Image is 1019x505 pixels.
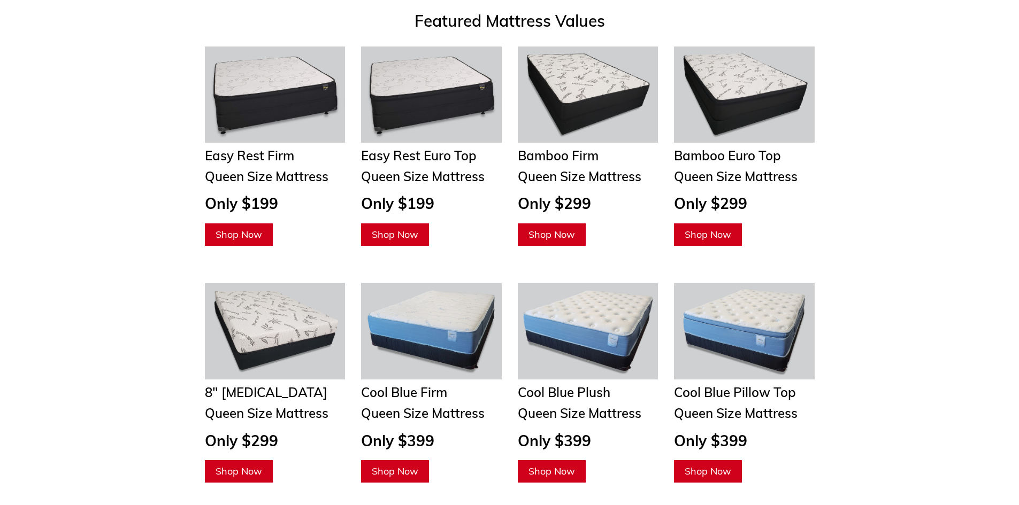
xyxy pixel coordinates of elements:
[361,147,477,164] span: Easy Rest Euro Top
[205,168,328,184] span: Queen Size Mattress
[205,384,327,400] span: 8" [MEDICAL_DATA]
[205,223,273,246] a: Shop Now
[361,283,502,379] img: Cool Blue Firm Mattress
[674,405,798,421] span: Queen Size Mattress
[361,168,485,184] span: Queen Size Mattress
[205,147,294,164] span: Easy Rest Firm
[205,460,273,483] a: Shop Now
[518,283,658,379] img: Cool Blue Plush Mattress
[674,431,747,450] span: Only $399
[518,147,599,164] span: Bamboo Firm
[518,194,591,213] span: Only $299
[685,465,731,477] span: Shop Now
[674,460,742,483] a: Shop Now
[205,431,278,450] span: Only $299
[674,194,747,213] span: Only $299
[205,194,278,213] span: Only $199
[518,46,658,143] img: Queen Mattresses From $449 to $949
[361,194,434,213] span: Only $199
[518,405,641,421] span: Queen Size Mattress
[216,465,262,477] span: Shop Now
[205,46,346,143] img: Twin Mattresses From $69 to $169
[372,228,418,240] span: Shop Now
[361,384,447,400] span: Cool Blue Firm
[415,11,605,31] span: Featured Mattress Values
[518,431,591,450] span: Only $399
[674,384,796,400] span: Cool Blue Pillow Top
[518,223,586,246] a: Shop Now
[205,405,328,421] span: Queen Size Mattress
[361,223,429,246] a: Shop Now
[518,168,641,184] span: Queen Size Mattress
[674,147,781,164] span: Bamboo Euro Top
[518,460,586,483] a: Shop Now
[372,465,418,477] span: Shop Now
[674,283,815,379] img: Cool Blue Pillow Top Mattress
[674,46,815,143] img: Adjustable Bases Starting at $379
[685,228,731,240] span: Shop Now
[361,431,434,450] span: Only $399
[674,223,742,246] a: Shop Now
[674,168,798,184] span: Queen Size Mattress
[528,465,575,477] span: Shop Now
[216,228,262,240] span: Shop Now
[518,384,610,400] span: Cool Blue Plush
[361,460,429,483] a: Shop Now
[205,283,346,379] img: Bamboo 8
[361,405,485,421] span: Queen Size Mattress
[528,228,575,240] span: Shop Now
[361,46,502,143] img: Twin Mattresses From $69 to $169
